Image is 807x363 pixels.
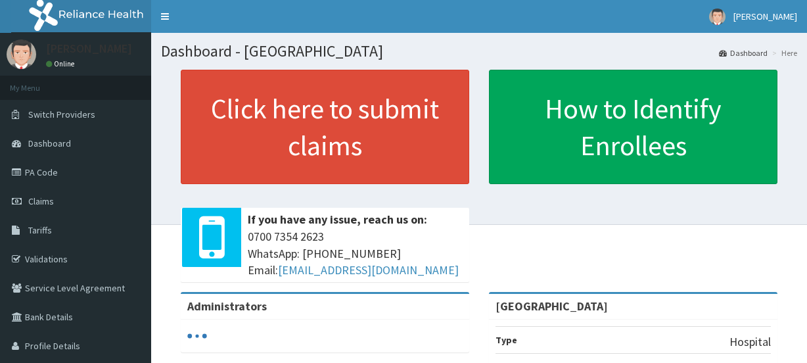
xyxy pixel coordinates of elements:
[7,39,36,69] img: User Image
[161,43,797,60] h1: Dashboard - [GEOGRAPHIC_DATA]
[769,47,797,59] li: Here
[729,333,771,351] p: Hospital
[489,70,777,184] a: How to Identify Enrollees
[46,43,132,55] p: [PERSON_NAME]
[28,195,54,207] span: Claims
[496,299,608,314] strong: [GEOGRAPHIC_DATA]
[28,137,71,149] span: Dashboard
[719,47,768,59] a: Dashboard
[709,9,726,25] img: User Image
[187,326,207,346] svg: audio-loading
[28,224,52,236] span: Tariffs
[187,299,267,314] b: Administrators
[181,70,469,184] a: Click here to submit claims
[278,262,459,278] a: [EMAIL_ADDRESS][DOMAIN_NAME]
[248,228,463,279] span: 0700 7354 2623 WhatsApp: [PHONE_NUMBER] Email:
[248,212,427,227] b: If you have any issue, reach us on:
[733,11,797,22] span: [PERSON_NAME]
[46,59,78,68] a: Online
[496,334,517,346] b: Type
[28,109,95,120] span: Switch Providers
